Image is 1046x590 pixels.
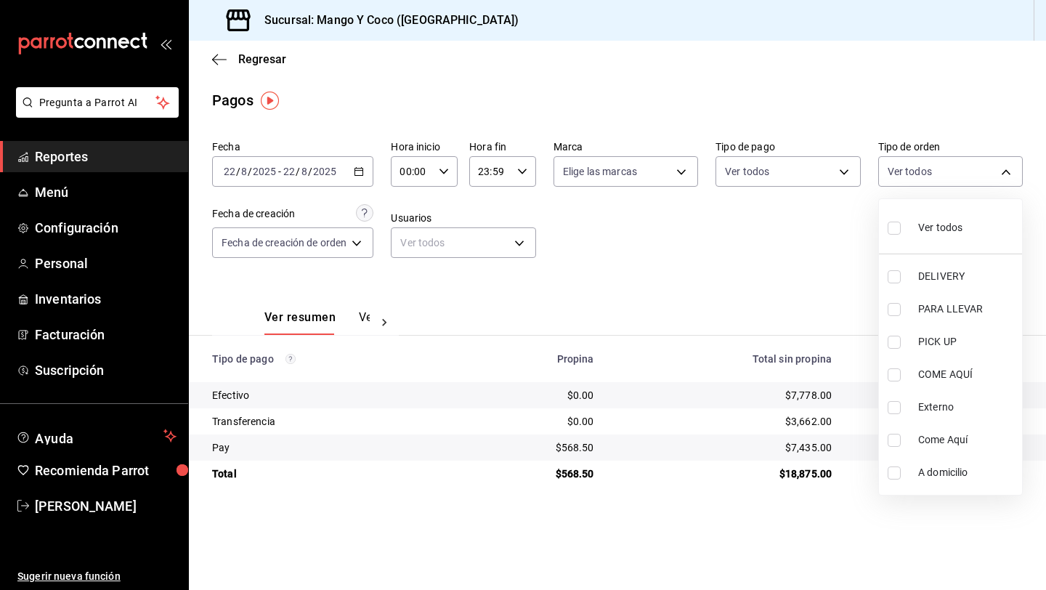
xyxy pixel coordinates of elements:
[918,465,1016,480] span: A domicilio
[918,400,1016,415] span: Externo
[918,269,1016,284] span: DELIVERY
[918,302,1016,317] span: PARA LLEVAR
[918,220,962,235] span: Ver todos
[918,432,1016,448] span: Come Aquí
[261,92,279,110] img: Tooltip marker
[918,367,1016,382] span: COME AQUÍ
[918,334,1016,349] span: PICK UP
